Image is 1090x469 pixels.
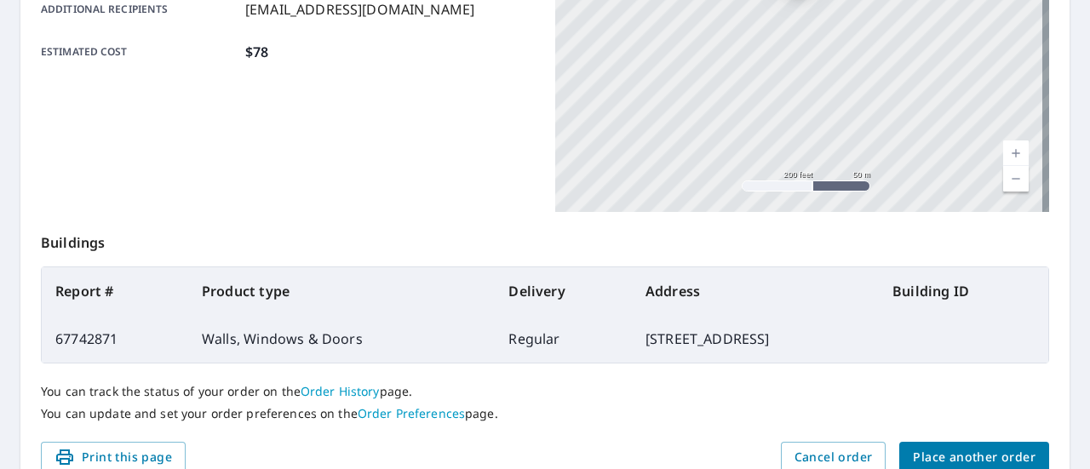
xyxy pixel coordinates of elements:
[879,267,1048,315] th: Building ID
[245,42,268,62] p: $78
[54,447,172,468] span: Print this page
[42,267,188,315] th: Report #
[495,267,632,315] th: Delivery
[41,384,1049,399] p: You can track the status of your order on the page.
[188,315,495,363] td: Walls, Windows & Doors
[632,315,879,363] td: [STREET_ADDRESS]
[495,315,632,363] td: Regular
[632,267,879,315] th: Address
[358,405,465,421] a: Order Preferences
[795,447,873,468] span: Cancel order
[41,212,1049,266] p: Buildings
[1003,140,1029,166] a: Current Level 17, Zoom In
[188,267,495,315] th: Product type
[42,315,188,363] td: 67742871
[41,406,1049,421] p: You can update and set your order preferences on the page.
[301,383,380,399] a: Order History
[913,447,1035,468] span: Place another order
[41,42,238,62] p: Estimated cost
[1003,166,1029,192] a: Current Level 17, Zoom Out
